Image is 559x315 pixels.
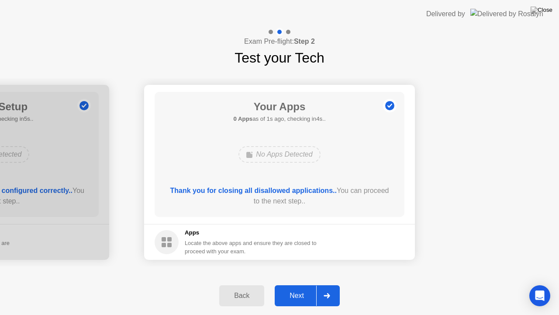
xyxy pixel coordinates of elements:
h1: Test your Tech [235,47,324,68]
div: Back [222,292,262,300]
b: Step 2 [294,38,315,45]
b: 0 Apps [233,115,252,122]
b: Thank you for closing all disallowed applications.. [170,187,337,194]
img: Delivered by Rosalyn [470,9,543,19]
div: Delivered by [426,9,465,19]
div: No Apps Detected [238,146,320,163]
h1: Your Apps [233,99,325,115]
h4: Exam Pre-flight: [244,36,315,47]
h5: as of 1s ago, checking in4s.. [233,115,325,123]
div: Locate the above apps and ensure they are closed to proceed with your exam. [185,239,317,255]
div: Open Intercom Messenger [529,285,550,306]
div: You can proceed to the next step.. [167,185,392,206]
div: Next [277,292,316,300]
button: Next [275,285,340,306]
button: Back [219,285,264,306]
h5: Apps [185,228,317,237]
img: Close [531,7,552,14]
